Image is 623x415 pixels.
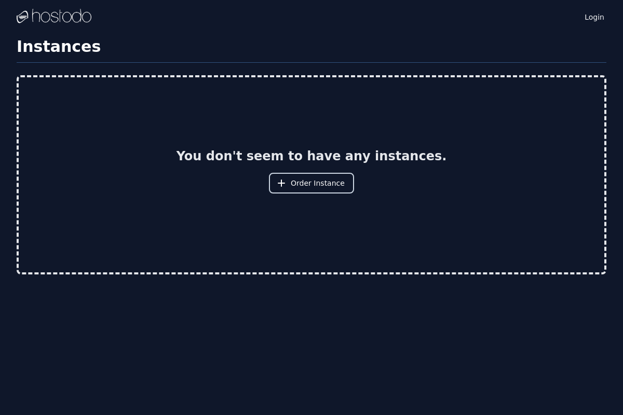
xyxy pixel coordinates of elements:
h1: Instances [17,37,606,63]
button: Order Instance [269,173,354,193]
span: Order Instance [291,178,345,188]
img: Logo [17,9,91,24]
h2: You don't seem to have any instances. [177,148,447,164]
a: Login [583,10,606,22]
